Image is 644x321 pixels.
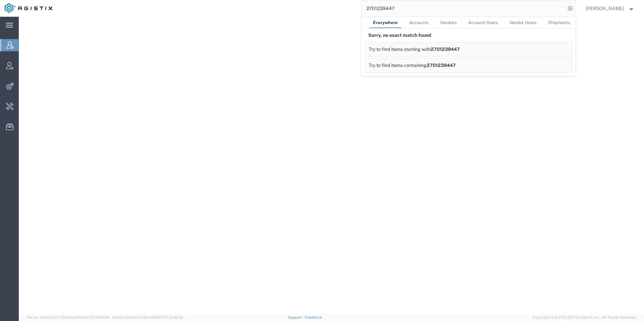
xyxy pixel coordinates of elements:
[533,315,636,320] span: Copyright © [DATE]-[DATE] Agistix Inc., All Rights Reserved
[369,63,427,68] span: Try to find items containing
[586,5,624,12] span: Don'Jon Kelly
[5,3,52,13] img: logo
[548,20,570,25] span: Shipments
[288,315,305,319] a: Support
[431,47,460,52] span: 2701239447
[585,4,635,12] button: [PERSON_NAME]
[19,17,644,314] iframe: FS Legacy Container
[509,20,537,25] span: Vendor Users
[112,315,183,319] span: Client: 2025.20.0-8b113f4
[369,47,431,52] span: Try to find items starting with
[157,315,183,319] span: [DATE] 10:16:38
[362,0,566,16] input: Search for shipment number, reference number
[27,315,109,319] span: Server: 2025.20.0-710e05ee653
[305,315,322,319] a: Feedback
[365,28,572,42] div: Sorry, no exact match found
[427,63,456,68] span: 2701239447
[373,20,398,25] span: Everywhere
[468,20,498,25] span: Account Users
[82,315,109,319] span: [DATE] 09:51:04
[409,20,429,25] span: Accounts
[440,20,457,25] span: Vendors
